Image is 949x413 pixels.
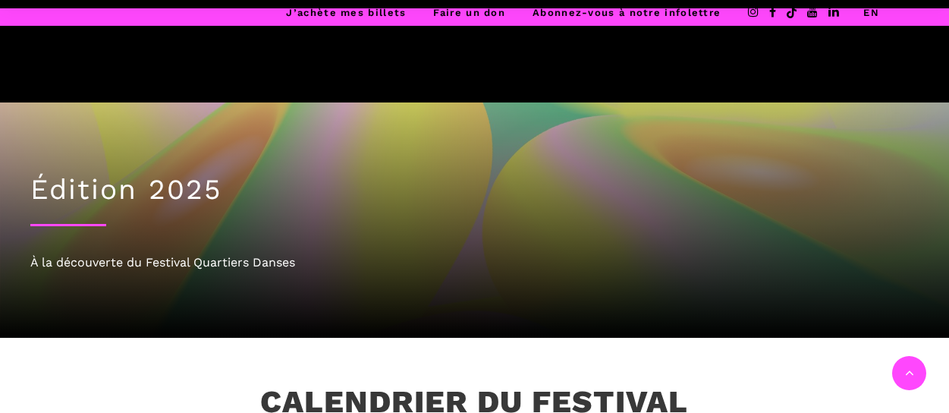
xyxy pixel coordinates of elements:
[286,7,406,18] a: J’achète mes billets
[433,7,505,18] a: Faire un don
[30,173,919,206] h1: Édition 2025
[533,7,721,18] a: Abonnez-vous à notre infolettre
[863,7,879,18] a: EN
[30,253,919,273] div: À la découverte du Festival Quartiers Danses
